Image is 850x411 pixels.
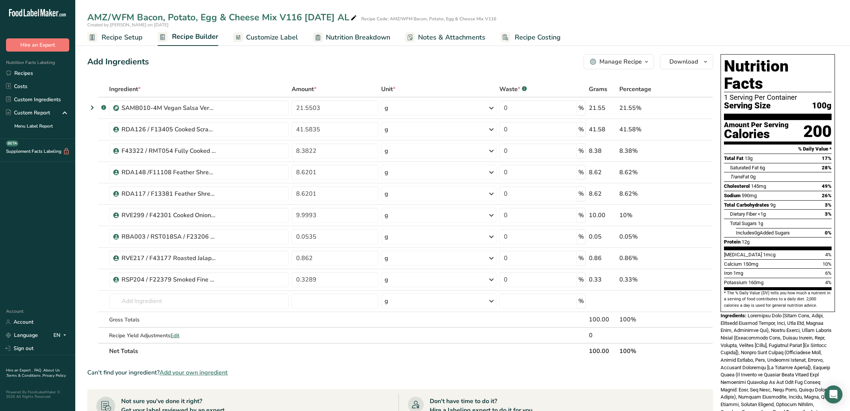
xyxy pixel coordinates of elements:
[589,315,617,324] div: 100.00
[619,125,677,134] div: 41.58%
[109,294,289,309] input: Add Ingredient
[763,252,775,257] span: 1mcg
[587,343,618,359] th: 100.00
[87,11,358,24] div: AMZ/WFM Bacon, Potato, Egg & Cheese Mix V116 [DATE] AL
[87,56,149,68] div: Add Ingredients
[760,165,765,170] span: 6g
[758,221,763,226] span: 1g
[589,275,617,284] div: 0.33
[515,32,561,43] span: Recipe Costing
[742,193,757,198] span: 590mg
[825,230,832,236] span: 0%
[618,343,678,359] th: 100%
[619,85,651,94] span: Percentage
[724,94,832,101] div: 1 Serving Per Container
[122,168,216,177] div: RDA148 /F11108 Feather Shredded Sharp Cheddar Cheese, [PERSON_NAME] Foods [DATE] AC
[742,239,750,245] span: 12g
[824,385,842,403] div: Open Intercom Messenger
[825,202,832,208] span: 3%
[292,85,316,94] span: Amount
[669,57,698,66] span: Download
[6,140,18,146] div: BETA
[381,85,395,94] span: Unit
[619,275,677,284] div: 0.33%
[385,104,388,113] div: g
[589,232,617,241] div: 0.05
[730,165,759,170] span: Saturated Fat
[108,343,587,359] th: Net Totals
[102,32,143,43] span: Recipe Setup
[172,32,218,42] span: Recipe Builder
[822,165,832,170] span: 28%
[751,183,766,189] span: 145mg
[122,104,216,113] div: SAMB010-4M Vegan Salsa Verde Cook V113 [DATE] AF
[750,174,756,180] span: 0g
[246,32,298,43] span: Customize Label
[724,193,741,198] span: Sodium
[53,331,69,340] div: EN
[724,270,732,276] span: Iron
[233,29,298,46] a: Customize Label
[724,290,832,309] section: * The % Daily Value (DV) tells you how much a nutrient in a serving of food contributes to a dail...
[724,122,789,129] div: Amount Per Serving
[122,211,216,220] div: RVE299 / F42301 Cooked Onion 12mm Diced, Red Oak Foods 02-07-240.02 CC
[34,368,43,373] a: FAQ .
[730,174,749,180] span: Fat
[724,280,747,285] span: Potassium
[385,254,388,263] div: g
[6,373,43,378] a: Terms & Conditions .
[589,168,617,177] div: 8.62
[584,54,654,69] button: Manage Recipe
[405,29,485,46] a: Notes & Attachments
[754,230,760,236] span: 0g
[87,29,143,46] a: Recipe Setup
[724,252,762,257] span: [MEDICAL_DATA]
[589,85,607,94] span: Grams
[160,368,228,377] span: Add your own ingredient
[724,58,832,92] h1: Nutrition Facts
[589,331,617,340] div: 0
[724,145,832,154] section: % Daily Value *
[803,122,832,142] div: 200
[822,183,832,189] span: 49%
[730,211,757,217] span: Dietary Fiber
[170,332,179,339] span: Edit
[724,239,741,245] span: Protein
[724,101,771,111] span: Serving Size
[109,85,141,94] span: Ingredient
[313,29,390,46] a: Nutrition Breakdown
[724,261,742,267] span: Calcium
[6,109,50,117] div: Custom Report
[812,101,832,111] span: 100g
[619,146,677,155] div: 8.38%
[113,105,119,111] img: Sub Recipe
[724,129,789,140] div: Calories
[619,232,677,241] div: 0.05%
[385,275,388,284] div: g
[385,297,388,306] div: g
[122,232,216,241] div: RBA003 / RST018SA / F23206 [MEDICAL_DATA] Anhydrous, Sucroal [DATE] AC
[87,22,169,28] span: Created by [PERSON_NAME] on [DATE]
[385,125,388,134] div: g
[825,270,832,276] span: 6%
[6,368,33,373] a: Hire an Expert .
[758,211,766,217] span: <1g
[589,254,617,263] div: 0.86
[748,280,763,285] span: 160mg
[724,155,744,161] span: Total Fat
[418,32,485,43] span: Notes & Attachments
[122,125,216,134] div: RDA126 / F13405 Cooked Scrambled Eggs, Deb El Food Products [DATE] AC
[589,211,617,220] div: 10.00
[770,202,775,208] span: 9g
[822,193,832,198] span: 26%
[499,85,527,94] div: Waste
[385,211,388,220] div: g
[619,211,677,220] div: 10%
[122,189,216,198] div: RDA117 / F13381 Feather Shredded [PERSON_NAME] Cheese, [PERSON_NAME] Foods [DATE] CC
[109,332,289,339] div: Recipe Yield Adjustments
[158,28,218,46] a: Recipe Builder
[6,329,38,342] a: Language
[599,57,642,66] div: Manage Recipe
[589,146,617,155] div: 8.38
[589,125,617,134] div: 41.58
